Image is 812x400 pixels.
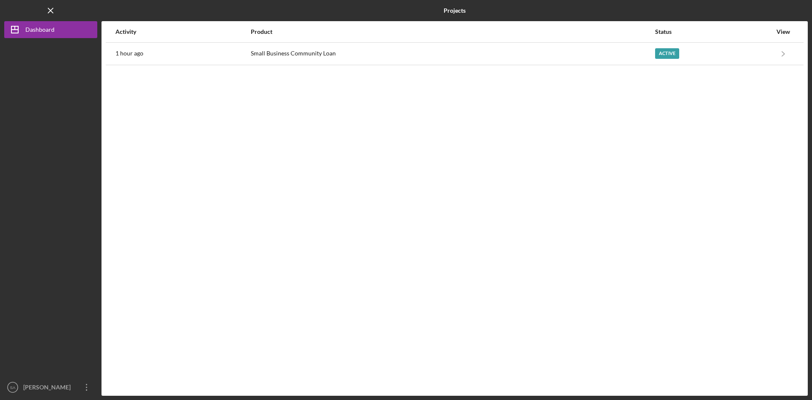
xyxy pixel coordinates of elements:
b: Projects [444,7,466,14]
div: View [773,28,794,35]
text: SA [10,385,16,390]
button: SA[PERSON_NAME] [4,379,97,396]
div: Status [655,28,772,35]
div: Active [655,48,679,59]
div: [PERSON_NAME] [21,379,76,398]
div: Dashboard [25,21,55,40]
time: 2025-09-12 22:01 [115,50,143,57]
div: Product [251,28,654,35]
button: Dashboard [4,21,97,38]
div: Small Business Community Loan [251,43,654,64]
div: Activity [115,28,250,35]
